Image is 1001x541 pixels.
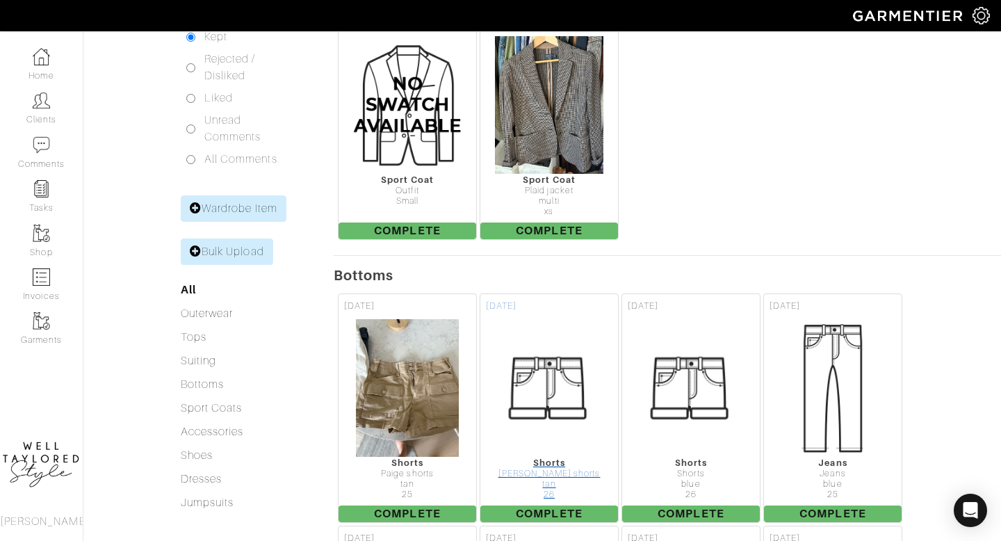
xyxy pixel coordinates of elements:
[33,180,50,197] img: reminder-icon-8004d30b9f0a5d33ae49ab947aed9ed385cf756f9e5892f1edd6e32f2345188e.png
[480,207,618,217] div: xs
[181,496,234,509] a: Jumpsuits
[628,300,658,313] span: [DATE]
[181,331,206,344] a: Tops
[181,402,243,414] a: Sport Coats
[181,283,196,296] a: All
[181,378,224,391] a: Bottoms
[622,458,760,468] div: Shorts
[339,223,476,239] span: Complete
[764,506,902,522] span: Complete
[336,292,478,524] a: [DATE] Shorts Paige shorts tan 25 Complete
[762,292,904,524] a: [DATE] Jeans Jeans blue 25 Complete
[764,458,902,468] div: Jeans
[339,458,476,468] div: Shorts
[338,35,477,175] img: CustomSportCoat-24c716cf5f80a1f1ec7a87f8aaa7b5d594cb4553a34ef865c67d54f53793c878.png
[339,506,476,522] span: Complete
[344,300,375,313] span: [DATE]
[846,3,972,28] img: garmentier-logo-header-white-b43fb05a5012e4ada735d5af1a66efaba907eab6374d6393d1fbf88cb4ef424d.png
[621,318,760,458] img: Womens_Shorts-abddd6fb93795875647d37fa0e3b77b0d82a6481a46e8fd4a30d1f7a80eb3215.png
[480,223,618,239] span: Complete
[204,90,233,106] label: Liked
[494,35,604,175] img: 5fTpBUzVEgJoyjF6mpJ8fY59
[33,225,50,242] img: garments-icon-b7da505a4dc4fd61783c78ac3ca0ef83fa9d6f193b1c9dc38574b1d14d53ca28.png
[764,469,902,479] div: Jeans
[181,239,273,265] a: Bulk Upload
[763,318,902,458] img: Womens_Jeans-2507270ba29bcb750c7657eb757a016623e413ef5f06a232edca91e55572e71d.png
[764,490,902,500] div: 25
[204,29,227,45] label: Kept
[339,490,476,500] div: 25
[764,479,902,490] div: blue
[480,196,618,207] div: multi
[478,292,620,524] a: [DATE] Shorts [PERSON_NAME] shorts tan 26 Complete
[622,479,760,490] div: blue
[622,506,760,522] span: Complete
[334,267,1001,284] h5: Bottoms
[181,473,222,485] a: Dresses
[480,175,618,185] div: Sport Coat
[480,490,618,500] div: 26
[355,318,460,458] img: GsHGhkGi3UQuBLyiAgFRVgxU
[339,196,476,207] div: Small
[204,51,299,84] label: Rejected / Disliked
[622,469,760,479] div: Shorts
[620,292,762,524] a: [DATE] Shorts Shorts blue 26 Complete
[480,506,618,522] span: Complete
[339,479,476,490] div: tan
[33,48,50,65] img: dashboard-icon-dbcd8f5a0b271acd01030246c82b418ddd0df26cd7fceb0bd07c9910d44c42f6.png
[33,136,50,154] img: comment-icon-a0a6a9ef722e966f86d9cbdc48e553b5cf19dbc54f86b18d962a5391bc8f6eb6.png
[33,92,50,109] img: clients-icon-6bae9207a08558b7cb47a8932f037763ab4055f8c8b6bfacd5dc20c3e0201464.png
[339,469,476,479] div: Paige shorts
[972,7,990,24] img: gear-icon-white-bd11855cb880d31180b6d7d6211b90ccbf57a29d726f0c71d8c61bd08dd39cc2.png
[204,112,299,145] label: Unread Comments
[480,458,618,468] div: Shorts
[480,469,618,479] div: [PERSON_NAME] shorts
[181,449,213,462] a: Shoes
[181,195,286,222] a: Wardrobe Item
[33,312,50,330] img: garments-icon-b7da505a4dc4fd61783c78ac3ca0ef83fa9d6f193b1c9dc38574b1d14d53ca28.png
[204,151,277,168] label: All Comments
[622,490,760,500] div: 26
[181,307,233,320] a: Outerwear
[486,300,516,313] span: [DATE]
[480,318,619,458] img: Womens_Shorts-abddd6fb93795875647d37fa0e3b77b0d82a6481a46e8fd4a30d1f7a80eb3215.png
[770,300,800,313] span: [DATE]
[336,9,478,241] a: [DATE] Sport Coat Outfit Small Complete
[339,175,476,185] div: Sport Coat
[478,9,620,241] a: [DATE] Sport Coat Plaid jacket multi xs Complete
[33,268,50,286] img: orders-icon-0abe47150d42831381b5fb84f609e132dff9fe21cb692f30cb5eec754e2cba89.png
[480,479,618,490] div: tan
[480,186,618,196] div: Plaid jacket
[181,355,216,367] a: Suiting
[181,426,244,438] a: Accessories
[339,186,476,196] div: Outfit
[954,494,987,527] div: Open Intercom Messenger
